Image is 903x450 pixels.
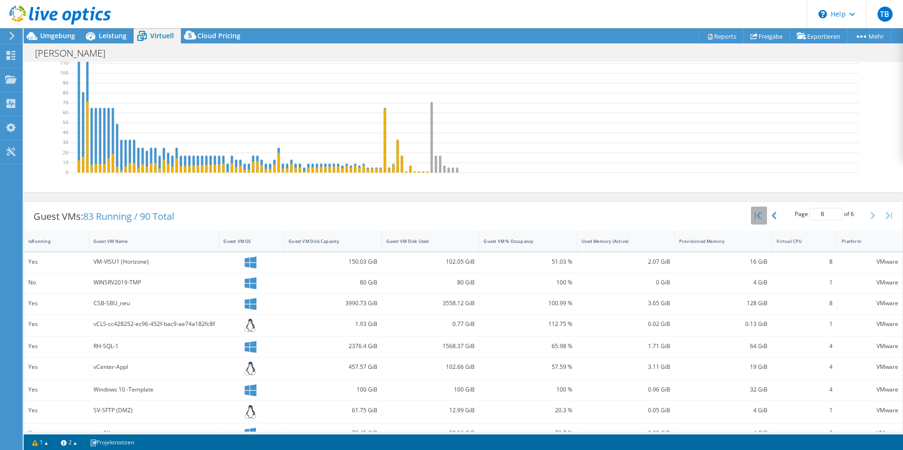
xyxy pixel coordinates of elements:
div: 2.07 GiB [581,257,670,267]
div: 4 [776,384,833,395]
div: Yes [28,362,85,372]
span: Page of [795,208,854,220]
div: VMware [842,428,898,438]
div: 32 GiB [679,384,768,395]
div: 102.66 GiB [386,362,475,372]
a: Exportieren [790,29,848,43]
div: 58.16 GiB [386,428,475,438]
span: Virtuell [150,31,174,40]
div: Yes [28,341,85,351]
div: 0.99 GiB [581,428,670,438]
div: 4 [776,341,833,351]
svg: \n [818,10,827,18]
div: Guest VM OS [223,238,268,244]
div: 3990.73 GiB [289,298,377,308]
div: 1568.37 GiB [386,341,475,351]
div: 457.57 GiB [289,362,377,372]
div: 2 [776,428,833,438]
div: 150.03 GiB [289,257,377,267]
div: 16 GiB [679,257,768,267]
div: 100 % [484,277,572,288]
div: vCenter-Appl [94,362,215,372]
div: Yes [28,319,85,329]
div: Yes [28,257,85,267]
div: VMware [842,298,898,308]
div: 3.65 GiB [581,298,670,308]
span: Cloud Pricing [197,31,240,40]
a: Mehr [847,29,891,43]
text: 90 [63,79,68,86]
span: 6 [851,210,854,218]
div: 100.99 % [484,298,572,308]
div: Provisioned Memory [679,238,757,244]
div: 0.96 GiB [581,384,670,395]
div: VMware [842,384,898,395]
div: VMware [842,257,898,267]
span: Umgebung [40,31,75,40]
text: 30 [63,139,68,145]
div: Guest VM Name [94,238,204,244]
div: 79.45 GiB [289,428,377,438]
text: 70 [63,99,68,106]
div: Yes [28,384,85,395]
div: 4 GiB [679,277,768,288]
div: 20.3 % [484,405,572,416]
div: WINSRV2019-TMP [94,277,215,288]
div: 65.98 % [484,341,572,351]
div: CSB-SBU_neu [94,298,215,308]
div: 51.03 % [484,257,572,267]
a: 2 [54,436,84,448]
div: 1.93 GiB [289,319,377,329]
div: 1 [776,277,833,288]
div: 4 GiB [679,428,768,438]
div: 2376.4 GiB [289,341,377,351]
span: TB [877,7,893,22]
div: 80 GiB [386,277,475,288]
div: VMware [842,319,898,329]
text: 110 [60,59,68,66]
text: 100 [60,69,68,76]
div: 1.71 GiB [581,341,670,351]
div: 4 GiB [679,405,768,416]
div: 0 GiB [581,277,670,288]
span: 83 Running / 90 Total [83,210,174,223]
div: 100 GiB [386,384,475,395]
div: 12.99 GiB [386,405,475,416]
div: 80 GiB [289,277,377,288]
div: Guest VM Disk Used [386,238,464,244]
div: 61.75 GiB [289,405,377,416]
text: 0 [66,168,68,175]
h1: [PERSON_NAME] [31,48,120,58]
div: Yes [28,428,85,438]
div: 0.77 GiB [386,319,475,329]
div: Windows 10 -Template [94,384,215,395]
div: VM-VISU1 (Horizone) [94,257,215,267]
div: Guest VMs: [24,202,184,231]
div: 57.59 % [484,362,572,372]
div: IsRunning [28,238,73,244]
span: Leistung [99,31,127,40]
div: VMware [842,277,898,288]
div: 4 [776,362,833,372]
text: 60 [63,109,68,116]
div: 8 [776,257,833,267]
div: 72.7 % [484,428,572,438]
div: 1 [776,319,833,329]
div: Virtual CPU [776,238,821,244]
div: Guest VM Disk Capacity [289,238,366,244]
div: 0.05 GiB [581,405,670,416]
div: 128 GiB [679,298,768,308]
div: 0.02 GiB [581,319,670,329]
div: 64 GiB [679,341,768,351]
text: 50 [63,119,68,125]
div: 3.11 GiB [581,362,670,372]
a: Reports [699,29,744,43]
div: 112.75 % [484,319,572,329]
div: vCLS-cc428252-ec96-452f-bac9-ae74a182fc8f [94,319,215,329]
div: VMware [842,362,898,372]
div: 8 [776,298,833,308]
div: No [28,277,85,288]
div: Yes [28,405,85,416]
text: 10 [63,158,68,165]
text: 80 [63,89,68,96]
